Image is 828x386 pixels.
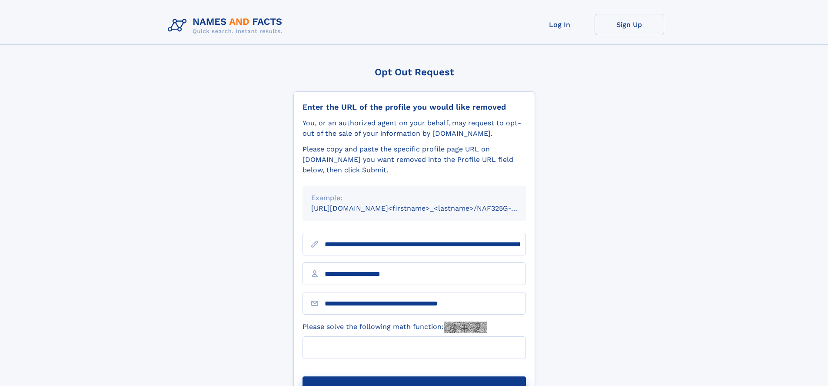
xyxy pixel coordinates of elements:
img: Logo Names and Facts [164,14,289,37]
div: Enter the URL of the profile you would like removed [303,102,526,112]
div: You, or an authorized agent on your behalf, may request to opt-out of the sale of your informatio... [303,118,526,139]
label: Please solve the following math function: [303,322,487,333]
a: Sign Up [595,14,664,35]
a: Log In [525,14,595,35]
div: Opt Out Request [293,67,535,77]
div: Example: [311,193,517,203]
div: Please copy and paste the specific profile page URL on [DOMAIN_NAME] you want removed into the Pr... [303,144,526,175]
small: [URL][DOMAIN_NAME]<firstname>_<lastname>/NAF325G-xxxxxxxx [311,204,542,212]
